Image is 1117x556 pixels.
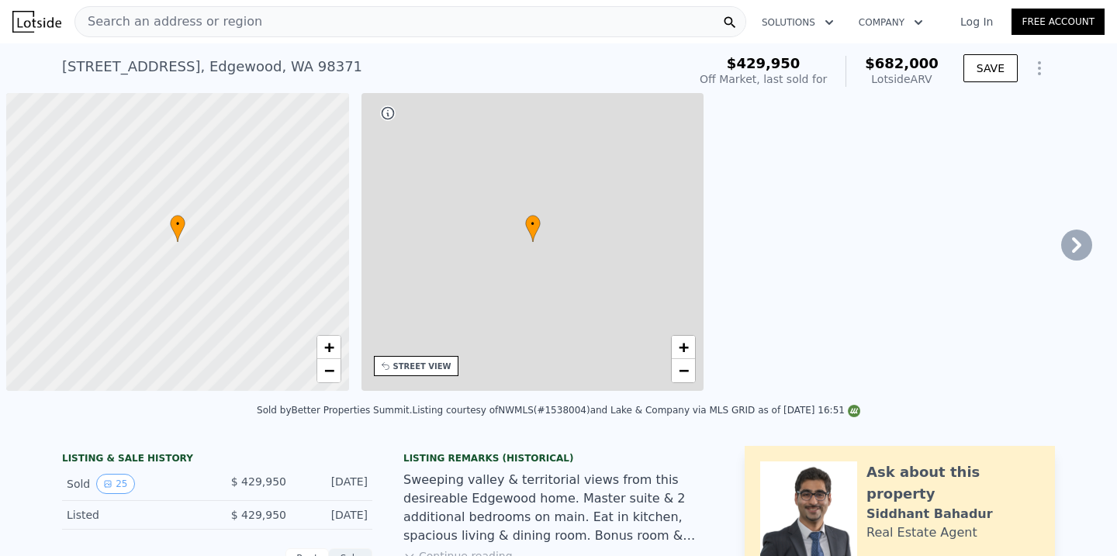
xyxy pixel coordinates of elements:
[393,361,451,372] div: STREET VIEW
[67,507,205,523] div: Listed
[749,9,846,36] button: Solutions
[75,12,262,31] span: Search an address or region
[942,14,1012,29] a: Log In
[963,54,1018,82] button: SAVE
[317,359,341,382] a: Zoom out
[672,336,695,359] a: Zoom in
[12,11,61,33] img: Lotside
[403,471,714,545] div: Sweeping valley & territorial views from this desireable Edgewood home. Master suite & 2 addition...
[866,505,993,523] div: Siddhant Bahadur
[679,337,689,357] span: +
[865,55,939,71] span: $682,000
[727,55,801,71] span: $429,950
[62,56,362,78] div: [STREET_ADDRESS] , Edgewood , WA 98371
[170,217,185,231] span: •
[231,475,286,488] span: $ 429,950
[62,452,372,468] div: LISTING & SALE HISTORY
[323,337,334,357] span: +
[403,452,714,464] div: Listing Remarks (Historical)
[1024,53,1055,84] button: Show Options
[299,474,368,494] div: [DATE]
[866,461,1039,505] div: Ask about this property
[679,361,689,380] span: −
[846,9,935,36] button: Company
[848,405,860,417] img: NWMLS Logo
[866,523,977,542] div: Real Estate Agent
[96,474,134,494] button: View historical data
[323,361,334,380] span: −
[525,217,541,231] span: •
[525,215,541,242] div: •
[865,71,939,87] div: Lotside ARV
[231,509,286,521] span: $ 429,950
[672,359,695,382] a: Zoom out
[299,507,368,523] div: [DATE]
[413,405,860,416] div: Listing courtesy of NWMLS (#1538004) and Lake & Company via MLS GRID as of [DATE] 16:51
[317,336,341,359] a: Zoom in
[257,405,413,416] div: Sold by Better Properties Summit .
[67,474,205,494] div: Sold
[170,215,185,242] div: •
[1012,9,1105,35] a: Free Account
[700,71,827,87] div: Off Market, last sold for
